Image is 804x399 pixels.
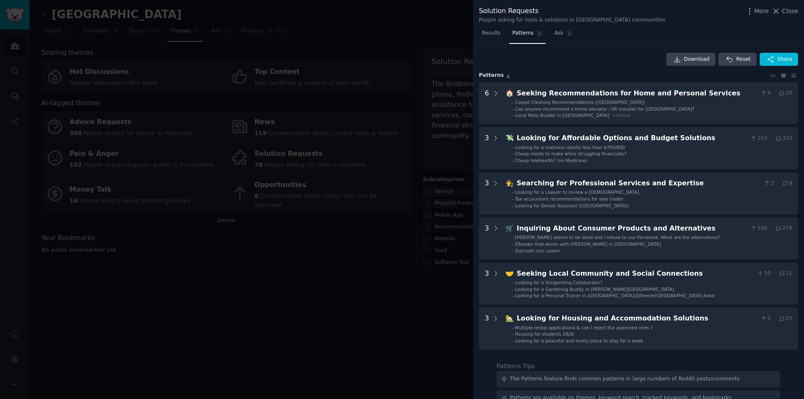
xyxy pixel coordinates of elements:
span: Multiple rental applications & can I reject the approved ones ? [515,325,653,330]
button: Reset [718,53,756,66]
span: · [774,315,775,323]
div: 3 [485,133,489,163]
span: · [774,270,775,277]
span: [PERSON_NAME] seems to be dead and I refuse to use Facebook. What are the alternatives? [515,235,720,240]
div: - [512,325,513,331]
span: · [774,90,775,97]
span: 🏠 [505,89,514,97]
span: Zojirushi rice cooker [515,248,560,253]
a: Patterns [509,27,545,44]
span: Can anyone recommend a home elevator / lift installer for [GEOGRAPHIC_DATA]? [515,106,695,111]
span: Cheap meals to make while struggling financially? [515,151,627,156]
a: Ask [551,27,576,44]
span: Cheap telehealth? (no Medicare) [515,158,587,163]
span: 5 [760,315,771,323]
div: Looking for Affordable Options and Budget Solutions [517,133,747,144]
span: Looking for a Songwriting Collaborator! [515,280,603,285]
span: 103 [750,135,767,142]
div: - [512,280,513,285]
span: 2 [763,180,774,187]
div: - [512,241,513,247]
span: + 3 more [612,113,630,118]
div: 6 [485,88,489,119]
span: Results [482,30,500,37]
span: 20 [778,90,792,97]
div: Solution Requests [479,6,665,16]
div: - [512,331,513,337]
button: More [745,7,769,16]
div: - [512,203,513,209]
span: 6 [507,74,510,79]
span: More [754,7,769,16]
div: - [512,196,513,202]
span: Looking for a mattress ideally less than $700/800 [515,145,625,150]
span: 9 [782,180,792,187]
span: Patterns [512,30,533,37]
div: The Patterns feature finds common patterns in large numbers of Reddit posts/comments [510,375,740,383]
a: Download [666,53,716,66]
label: Patterns Tips [497,363,535,369]
div: 3 [485,178,489,209]
div: - [512,112,513,118]
div: 3 [485,313,489,344]
div: - [512,144,513,150]
span: · [770,225,772,232]
div: - [512,338,513,344]
span: Share [777,56,792,63]
span: 🛒 [505,224,514,232]
span: 💸 [505,134,514,142]
span: Reset [736,56,750,63]
a: Results [479,27,503,44]
div: - [512,99,513,105]
div: Looking for Housing and Accommodation Solutions [517,313,757,324]
div: 3 [485,269,489,299]
span: 🏡 [505,314,514,322]
div: 3 [485,223,489,254]
span: 333 [775,135,792,142]
span: Housing for students 2026 [515,331,574,337]
span: Local Patio Builder in [GEOGRAPHIC_DATA] [515,113,609,118]
div: - [512,189,513,195]
span: 🤝 [505,269,514,277]
div: Seeking Recommendations for Home and Personal Services [517,88,757,99]
button: Share [760,53,798,66]
div: - [512,157,513,163]
span: 25 [778,315,792,323]
div: People asking for tools & solutions in [GEOGRAPHIC_DATA] communities [479,16,665,24]
span: Pattern s [479,72,504,79]
div: - [512,293,513,299]
span: Looking for Dental Assistant ([GEOGRAPHIC_DATA]) [515,203,629,208]
span: Looking for a Gardening Buddy in [PERSON_NAME][GEOGRAPHIC_DATA] [515,287,674,292]
span: Looking for a Personal Trainer in [GEOGRAPHIC_DATA]/Zillmere/[GEOGRAPHIC_DATA] Area! [515,293,716,298]
div: Seeking Local Community and Social Connections [517,269,754,279]
span: Tax accountant recommendations for sole trader [515,196,623,201]
span: Looking for a peaceful and lovely place to stay for a week [515,338,644,343]
span: · [770,135,772,142]
span: · [777,180,779,187]
span: 11 [778,270,792,277]
div: - [512,248,513,254]
div: - [512,106,513,112]
span: Carpet Cleaning Recommendations ([GEOGRAPHIC_DATA]) [515,100,645,105]
div: - [512,234,513,240]
span: EReader that works with [PERSON_NAME] in [GEOGRAPHIC_DATA] [515,242,661,247]
span: 👨‍⚖️ [505,179,514,187]
span: Ask [554,30,564,37]
div: - [512,286,513,292]
span: Looking for a Lawyer to review a [DEMOGRAPHIC_DATA]. [515,190,641,195]
div: - [512,151,513,157]
span: 4 [760,90,771,97]
div: Inquiring About Consumer Products and Alternatives [517,223,747,234]
span: Close [782,7,798,16]
span: 526 [750,225,767,232]
span: 279 [775,225,792,232]
span: 10 [757,270,771,277]
div: Searching for Professional Services and Expertise [517,178,761,189]
button: Close [771,7,798,16]
span: Download [684,56,710,63]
